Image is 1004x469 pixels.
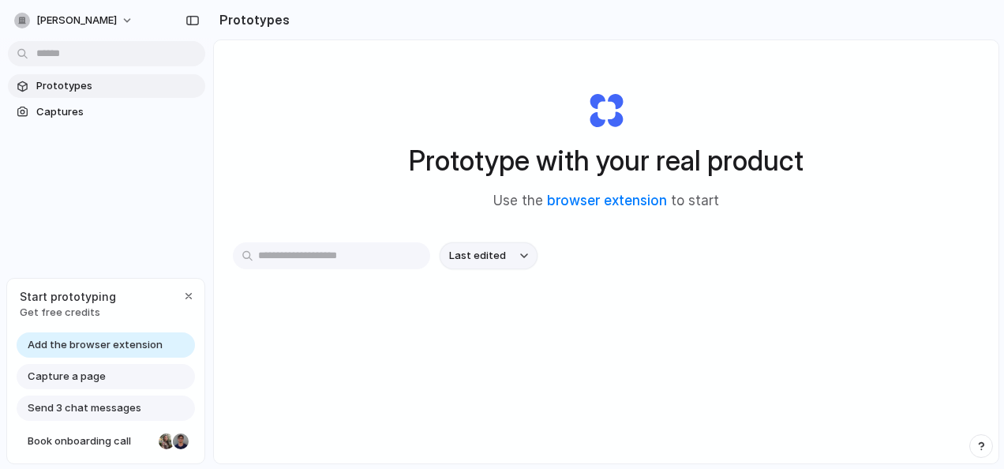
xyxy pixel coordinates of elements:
span: Get free credits [20,305,116,321]
h2: Prototypes [213,10,290,29]
span: Prototypes [36,78,199,94]
button: Last edited [440,242,538,269]
span: Last edited [449,248,506,264]
a: Prototypes [8,74,205,98]
a: Book onboarding call [17,429,195,454]
span: Add the browser extension [28,337,163,353]
span: Book onboarding call [28,433,152,449]
span: Captures [36,104,199,120]
a: Captures [8,100,205,124]
button: [PERSON_NAME] [8,8,141,33]
div: Nicole Kubica [157,432,176,451]
a: browser extension [547,193,667,208]
span: Send 3 chat messages [28,400,141,416]
span: Start prototyping [20,288,116,305]
span: Use the to start [493,191,719,212]
span: Capture a page [28,369,106,385]
div: Christian Iacullo [171,432,190,451]
span: [PERSON_NAME] [36,13,117,28]
h1: Prototype with your real product [409,140,804,182]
